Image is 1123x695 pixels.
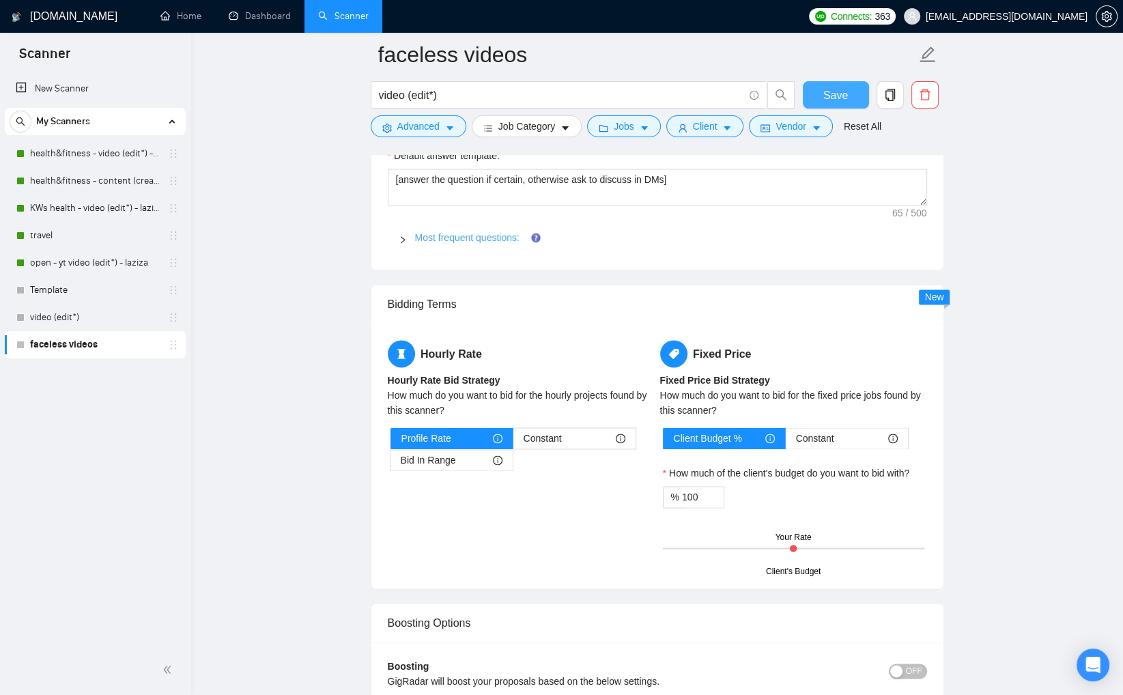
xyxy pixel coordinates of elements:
button: folderJobscaret-down [587,115,661,137]
span: Client Budget % [674,428,742,449]
a: open - yt video (edit*) - laziza [30,249,160,276]
span: 363 [875,9,890,24]
span: Save [823,87,848,104]
a: Template [30,276,160,304]
span: holder [168,148,179,159]
a: faceless videos [30,331,160,358]
span: holder [168,230,179,241]
a: KWs health - video (edit*) - laziza [30,195,160,222]
span: info-circle [888,434,898,443]
button: search [767,81,795,109]
span: holder [168,339,179,350]
span: setting [382,123,392,133]
span: info-circle [493,455,502,465]
img: logo [12,6,21,28]
span: search [10,117,31,126]
label: How much of the client's budget do you want to bid with? [663,466,910,481]
h5: Hourly Rate [388,340,655,367]
span: caret-down [560,123,570,133]
li: New Scanner [5,75,186,102]
span: caret-down [445,123,455,133]
div: GigRadar will boost your proposals based on the below settings. [388,674,793,689]
span: New [924,292,943,302]
span: Constant [796,428,834,449]
a: health&fitness - video (edit*) - laziza [30,140,160,167]
span: idcard [760,123,770,133]
span: Constant [524,428,562,449]
div: Tooltip anchor [530,231,542,244]
span: info-circle [493,434,502,443]
a: video (edit*) [30,304,160,331]
span: holder [168,175,179,186]
span: My Scanners [36,108,90,135]
textarea: Default answer template: [388,169,927,205]
h5: Fixed Price [660,340,927,367]
span: edit [919,46,937,63]
span: hourglass [388,340,415,367]
div: Client's Budget [766,565,821,578]
div: Most frequent questions: [388,222,927,253]
span: user [678,123,687,133]
span: bars [483,123,493,133]
a: travel [30,222,160,249]
span: search [768,89,794,101]
span: caret-down [640,123,649,133]
span: setting [1096,11,1117,22]
input: Search Freelance Jobs... [379,87,743,104]
span: Bid In Range [401,450,456,470]
span: Jobs [614,119,634,134]
span: copy [877,89,903,101]
div: How much do you want to bid for the hourly projects found by this scanner? [388,388,655,418]
b: Hourly Rate Bid Strategy [388,375,500,386]
img: upwork-logo.png [815,11,826,22]
span: holder [168,312,179,323]
button: Save [803,81,869,109]
button: idcardVendorcaret-down [749,115,832,137]
b: Fixed Price Bid Strategy [660,375,770,386]
button: setting [1096,5,1118,27]
label: Default answer template: [388,148,500,163]
span: user [907,12,917,21]
span: right [399,236,407,244]
span: Scanner [8,44,81,72]
span: holder [168,285,179,296]
div: Open Intercom Messenger [1077,649,1109,681]
span: caret-down [812,123,821,133]
div: Bidding Terms [388,285,927,324]
a: Most frequent questions: [415,232,520,243]
b: Boosting [388,661,429,672]
input: Scanner name... [378,38,916,72]
a: health&fitness - content (creat*) - laziza [30,167,160,195]
button: settingAdvancedcaret-down [371,115,466,137]
button: copy [877,81,904,109]
span: info-circle [765,434,775,443]
span: Client [693,119,717,134]
span: double-left [162,663,176,677]
button: delete [911,81,939,109]
a: Reset All [844,119,881,134]
span: folder [599,123,608,133]
button: search [10,111,31,132]
a: searchScanner [318,10,369,22]
span: tag [660,340,687,367]
div: Your Rate [776,531,812,544]
span: caret-down [722,123,732,133]
span: OFF [906,664,922,679]
span: holder [168,203,179,214]
div: Boosting Options [388,604,927,642]
div: How much do you want to bid for the fixed price jobs found by this scanner? [660,388,927,418]
span: delete [912,89,938,101]
button: barsJob Categorycaret-down [472,115,582,137]
span: info-circle [750,91,758,100]
input: How much of the client's budget do you want to bid with? [682,487,724,507]
span: Profile Rate [401,428,451,449]
button: userClientcaret-down [666,115,744,137]
span: info-circle [616,434,625,443]
a: dashboardDashboard [229,10,291,22]
span: Connects: [831,9,872,24]
span: Job Category [498,119,555,134]
span: holder [168,257,179,268]
a: setting [1096,11,1118,22]
li: My Scanners [5,108,186,358]
span: Advanced [397,119,440,134]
